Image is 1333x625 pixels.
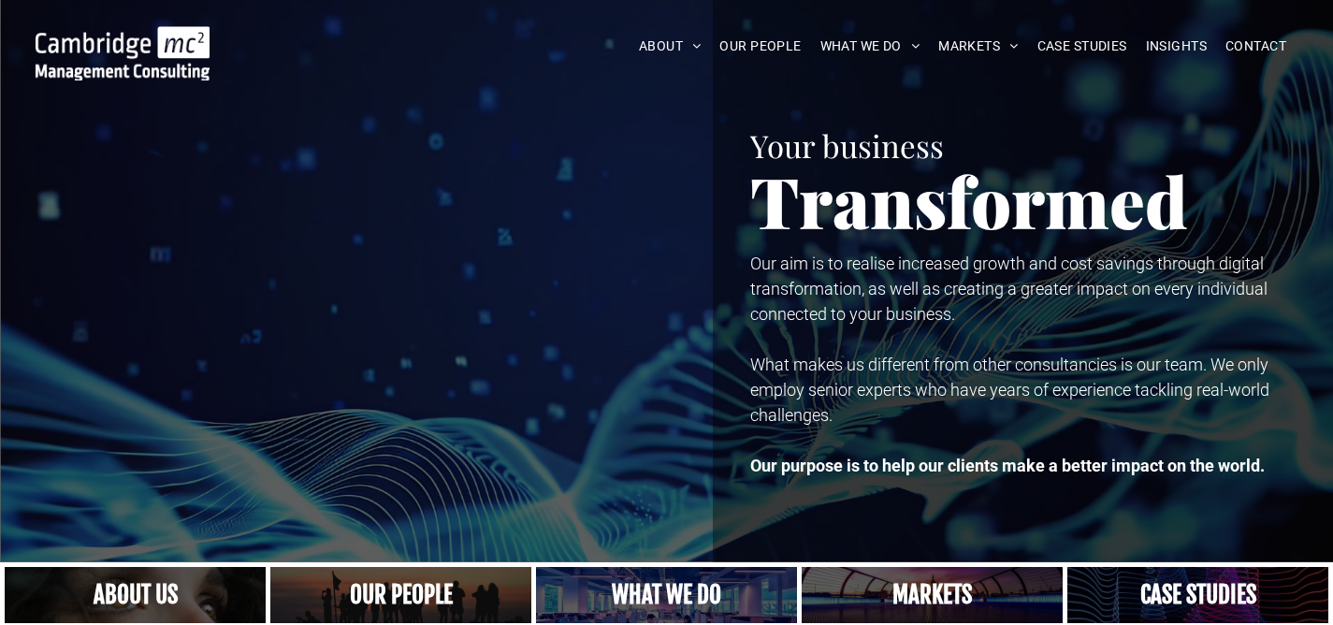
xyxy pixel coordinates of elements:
a: OUR PEOPLE [710,32,810,61]
span: Your business [750,124,944,166]
a: WHAT WE DO [811,32,930,61]
a: A yoga teacher lifting his whole body off the ground in the peacock pose [536,567,797,623]
a: CASE STUDIES [1028,32,1137,61]
span: Our aim is to realise increased growth and cost savings through digital transformation, as well a... [750,254,1268,324]
img: Go to Homepage [36,26,210,80]
span: Transformed [750,153,1188,247]
a: A crowd in silhouette at sunset, on a rise or lookout point [270,567,531,623]
a: INSIGHTS [1137,32,1216,61]
strong: Our purpose is to help our clients make a better impact on the world. [750,456,1265,475]
a: Close up of woman's face, centered on her eyes [5,567,266,623]
a: MARKETS [929,32,1027,61]
span: What makes us different from other consultancies is our team. We only employ senior experts who h... [750,355,1269,425]
a: CONTACT [1216,32,1296,61]
a: ABOUT [630,32,711,61]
